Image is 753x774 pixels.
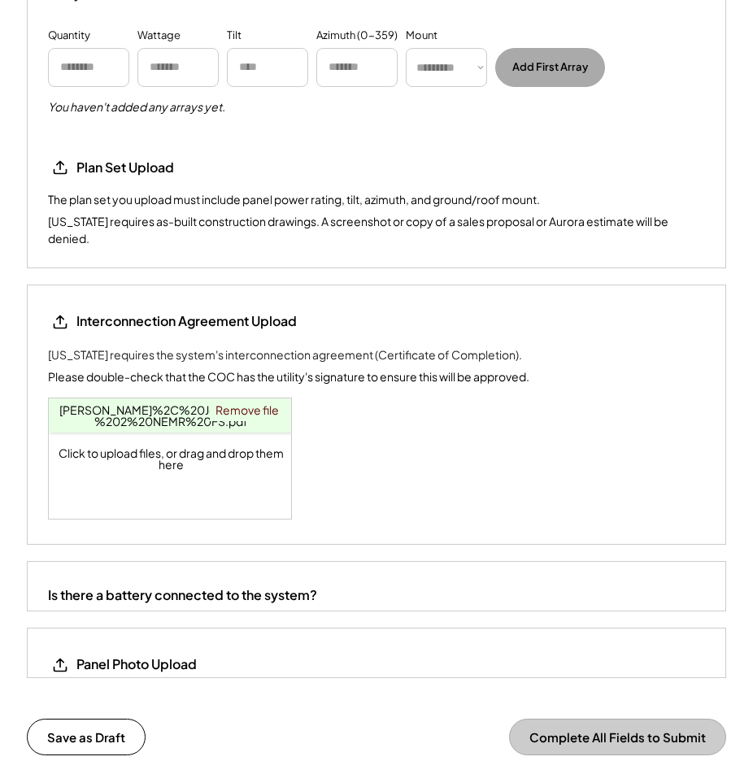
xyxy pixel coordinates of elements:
div: Panel Photo Upload [76,655,197,673]
div: Azimuth (0-359) [316,28,398,44]
div: Click to upload files, or drag and drop them here [49,398,293,519]
div: Mount [406,28,437,44]
div: The plan set you upload must include panel power rating, tilt, azimuth, and ground/roof mount. [48,192,540,208]
div: Tilt [227,28,242,44]
div: Interconnection Agreement Upload [76,312,297,330]
div: Wattage [137,28,181,44]
h5: You haven't added any arrays yet. [48,99,225,115]
div: Is there a battery connected to the system? [48,586,317,604]
a: [PERSON_NAME]%2C%20John%20PART%202%20NEMR%20FS.pdf [59,402,282,428]
div: Please double-check that the COC has the utility's signature to ensure this will be approved. [48,368,529,385]
button: Complete All Fields to Submit [509,719,726,755]
div: Plan Set Upload [76,159,239,176]
button: Add First Array [495,48,605,87]
div: [US_STATE] requires as-built construction drawings. A screenshot or copy of a sales proposal or A... [48,213,705,247]
button: Save as Draft [27,719,146,755]
div: [US_STATE] requires the system's interconnection agreement (Certificate of Completion). [48,346,522,363]
div: Quantity [48,28,90,44]
a: Remove file [210,398,285,421]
